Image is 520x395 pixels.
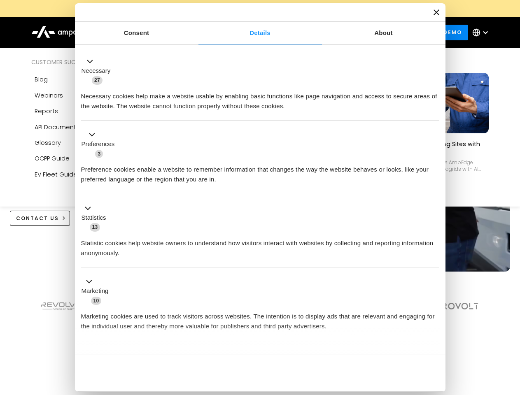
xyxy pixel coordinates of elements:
[35,123,92,132] div: API Documentation
[81,232,439,258] div: Statistic cookies help website owners to understand how visitors interact with websites by collec...
[92,76,103,84] span: 27
[31,103,133,119] a: Reports
[81,203,111,232] button: Statistics (13)
[430,303,479,309] img: Aerovolt Logo
[81,350,149,360] button: Unclassified (2)
[16,215,59,222] div: CONTACT US
[35,170,77,179] div: EV Fleet Guide
[82,66,111,76] label: Necessary
[81,85,439,111] div: Necessary cookies help make a website usable by enabling basic functions like page navigation and...
[31,151,133,166] a: OCPP Guide
[82,286,109,296] label: Marketing
[31,58,133,67] div: Customer success
[322,22,445,44] a: About
[75,22,198,44] a: Consent
[90,223,100,231] span: 13
[35,75,48,84] div: Blog
[31,72,133,87] a: Blog
[81,56,116,85] button: Necessary (27)
[198,22,322,44] a: Details
[81,277,114,306] button: Marketing (10)
[31,88,133,103] a: Webinars
[10,211,70,226] a: CONTACT US
[91,297,102,305] span: 10
[31,167,133,182] a: EV Fleet Guide
[31,119,133,135] a: API Documentation
[321,361,439,385] button: Okay
[82,213,106,223] label: Statistics
[31,135,133,151] a: Glossary
[75,4,445,13] a: New Webinars: Register to Upcoming WebinarsREGISTER HERE
[434,9,439,15] button: Close banner
[81,130,120,159] button: Preferences (3)
[35,91,63,100] div: Webinars
[35,107,58,116] div: Reports
[95,150,103,158] span: 3
[82,139,115,149] label: Preferences
[136,351,144,360] span: 2
[35,154,70,163] div: OCPP Guide
[81,305,439,331] div: Marketing cookies are used to track visitors across websites. The intention is to display ads tha...
[35,138,61,147] div: Glossary
[81,158,439,184] div: Preference cookies enable a website to remember information that changes the way the website beha...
